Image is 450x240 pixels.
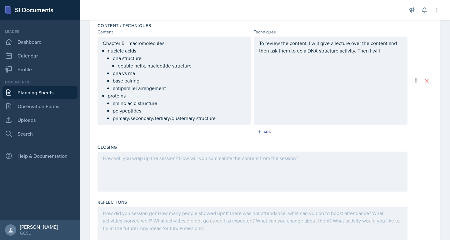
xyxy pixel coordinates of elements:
p: double helix, nucleotide structure [118,62,246,69]
div: Documents [2,79,77,85]
label: Closing [97,144,117,150]
a: Search [2,127,77,140]
a: Calendar [2,49,77,62]
a: Profile [2,63,77,76]
p: primary/secondary/tertiary/quaternary structure [113,114,246,122]
p: dna vs rna [113,69,246,77]
a: Planning Sheets [2,86,77,99]
div: [PERSON_NAME] [20,224,58,230]
div: Content [97,29,251,35]
button: Add [255,127,275,137]
div: Leader [2,29,77,34]
div: GCSU [20,230,58,236]
p: nucleic acids [108,47,246,54]
label: Reflections [97,199,127,205]
label: Content / Techniques [97,22,151,29]
p: To review the content, I will give a lecture over the content and then ask them to do a DNA struc... [259,39,402,54]
p: proteins [108,92,246,99]
p: amino acid structure [113,99,246,107]
p: base pairing [113,77,246,84]
a: Dashboard [2,36,77,48]
div: Add [258,129,272,134]
p: polypeptides [113,107,246,114]
a: Observation Forms [2,100,77,112]
p: Chapter 5 - macromolecules [103,39,246,47]
a: Uploads [2,114,77,126]
p: dna structure [113,54,246,62]
p: antiparallel arrangement [113,84,246,92]
div: Techniques [254,29,407,35]
div: Help & Documentation [2,150,77,162]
